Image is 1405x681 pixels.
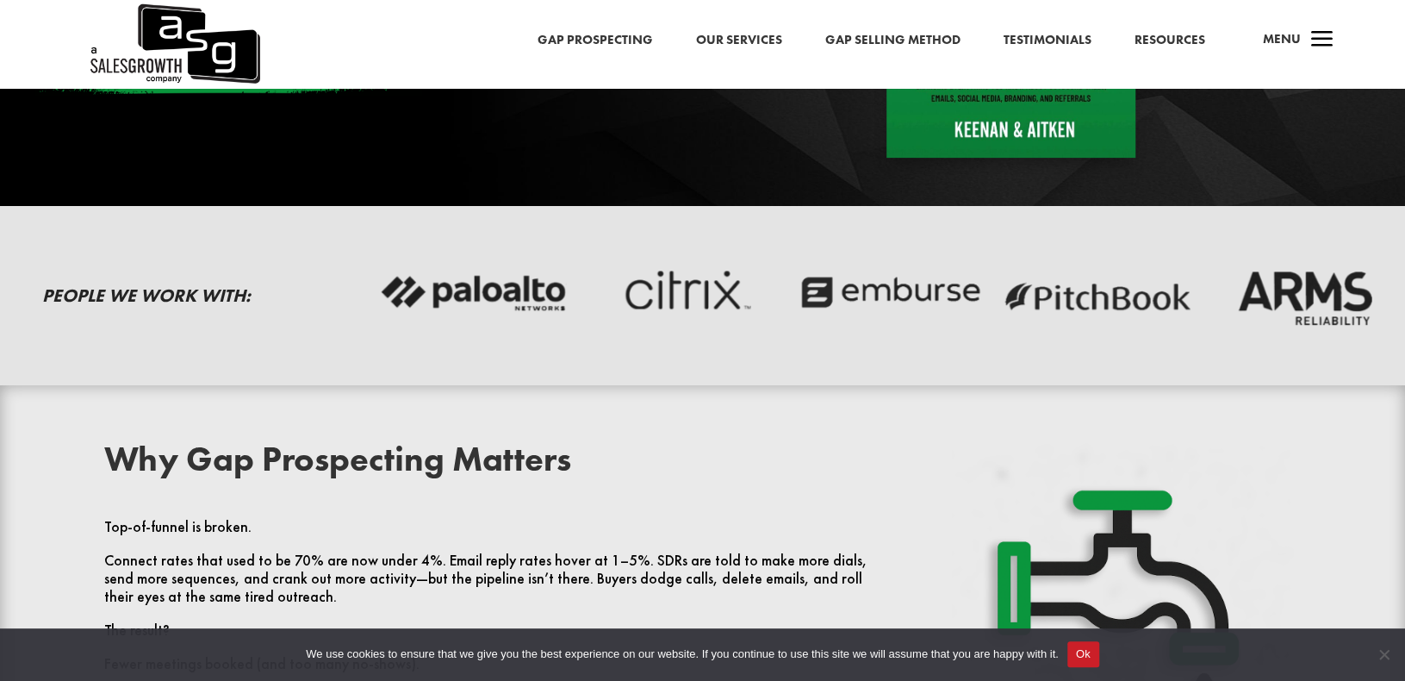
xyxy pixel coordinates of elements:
span: No [1375,646,1392,663]
a: Testimonials [1004,29,1091,52]
img: palato-networks-logo-dark [379,254,569,330]
a: Gap Selling Method [825,29,960,52]
button: Ok [1067,641,1099,667]
p: Top-of-funnel is broken. [104,518,880,552]
img: critix-logo-dark [587,254,777,330]
span: a [1305,23,1340,58]
h2: Why Gap Prospecting Matters [104,442,880,485]
span: We use cookies to ensure that we give you the best experience on our website. If you continue to ... [306,646,1058,663]
a: Our Services [696,29,782,52]
a: Resources [1135,29,1205,52]
p: The result? [104,622,880,655]
p: Connect rates that used to be 70% are now under 4%. Email reply rates hover at 1–5%. SDRs are tol... [104,552,880,622]
img: emburse-logo-dark [794,254,985,330]
span: Menu [1263,30,1301,47]
img: arms-reliability-logo-dark [1209,254,1400,330]
a: Gap Prospecting [538,29,653,52]
img: pitchbook-logo-dark [1002,254,1192,330]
